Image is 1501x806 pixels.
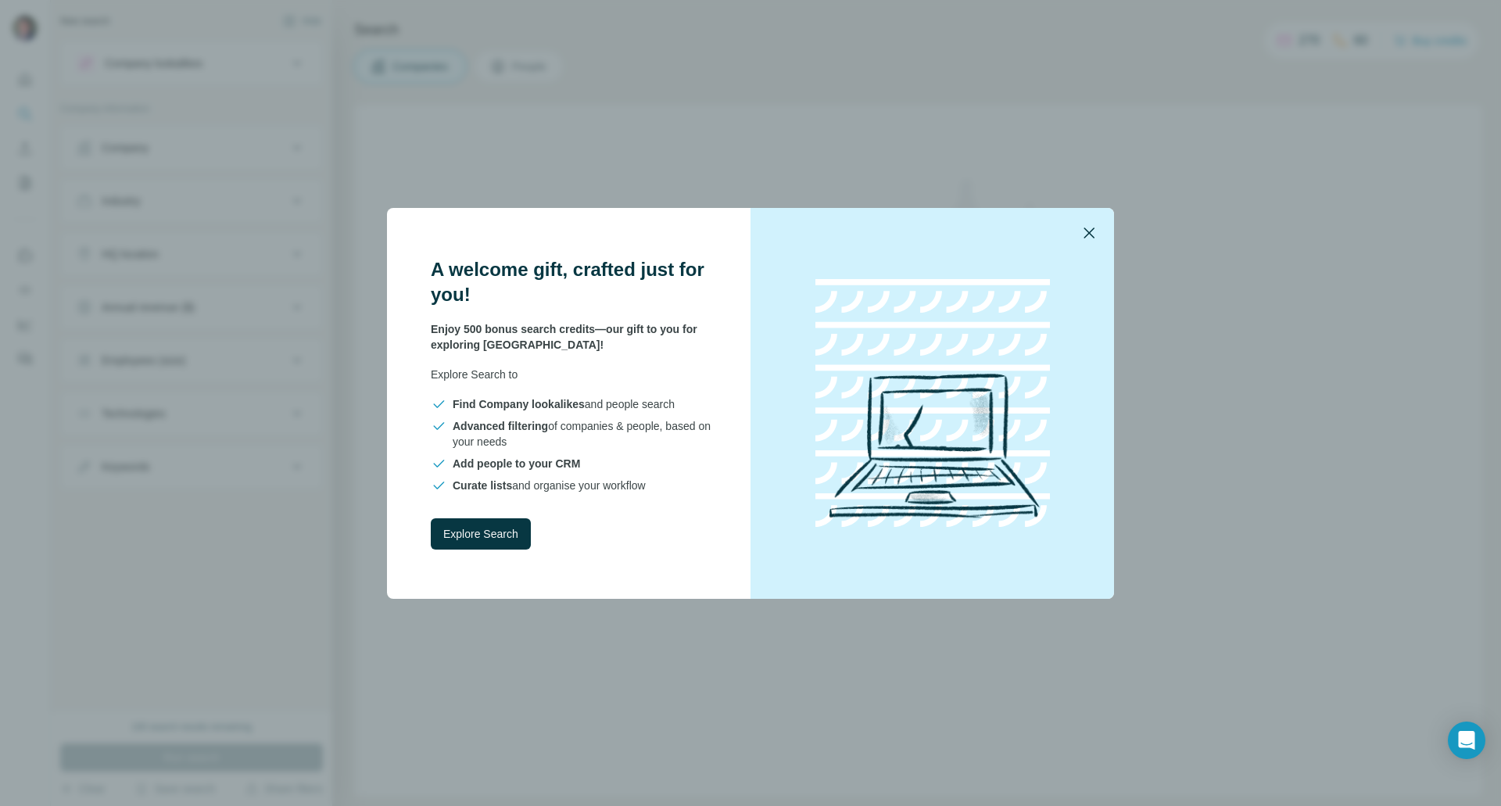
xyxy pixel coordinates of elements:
span: Explore Search [443,526,518,542]
span: and people search [453,396,675,412]
p: Explore Search to [431,367,713,382]
span: Advanced filtering [453,420,548,432]
span: Find Company lookalikes [453,398,585,410]
h3: A welcome gift, crafted just for you! [431,257,713,307]
span: Curate lists [453,479,512,492]
span: and organise your workflow [453,478,646,493]
button: Explore Search [431,518,531,550]
img: laptop [792,263,1073,544]
p: Enjoy 500 bonus search credits—our gift to you for exploring [GEOGRAPHIC_DATA]! [431,321,713,353]
div: Open Intercom Messenger [1448,722,1485,759]
span: Add people to your CRM [453,457,580,470]
span: of companies & people, based on your needs [453,418,713,450]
